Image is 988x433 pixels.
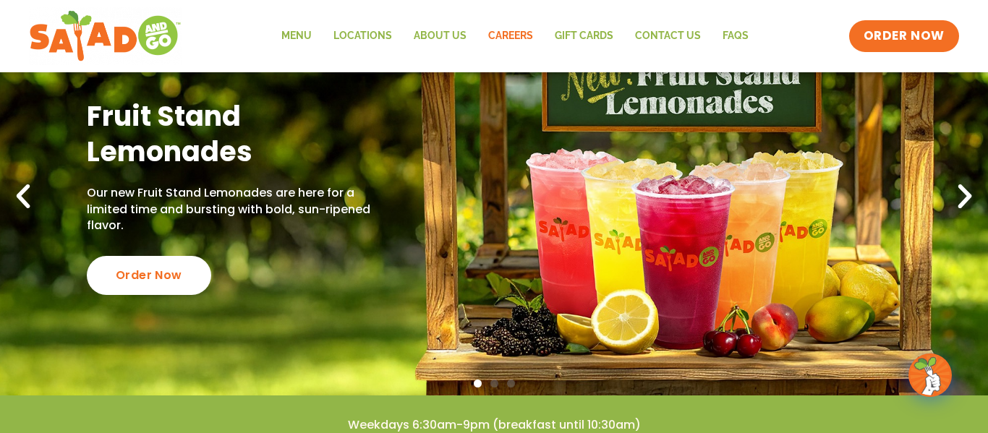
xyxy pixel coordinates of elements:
[29,417,959,433] h4: Weekdays 6:30am-9pm (breakfast until 10:30am)
[403,20,477,53] a: About Us
[507,380,515,387] span: Go to slide 3
[949,181,981,213] div: Next slide
[87,256,211,295] div: Order Now
[849,20,959,52] a: ORDER NOW
[323,20,403,53] a: Locations
[87,185,384,233] p: Our new Fruit Stand Lemonades are here for a limited time and bursting with bold, sun-ripened fla...
[712,20,759,53] a: FAQs
[910,355,950,395] img: wpChatIcon
[544,20,624,53] a: GIFT CARDS
[477,20,544,53] a: Careers
[7,181,39,213] div: Previous slide
[624,20,712,53] a: Contact Us
[271,20,759,53] nav: Menu
[474,380,482,387] span: Go to slide 1
[29,7,182,65] img: new-SAG-logo-768×292
[864,27,945,45] span: ORDER NOW
[490,380,498,387] span: Go to slide 2
[271,20,323,53] a: Menu
[87,98,384,170] h2: Fruit Stand Lemonades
